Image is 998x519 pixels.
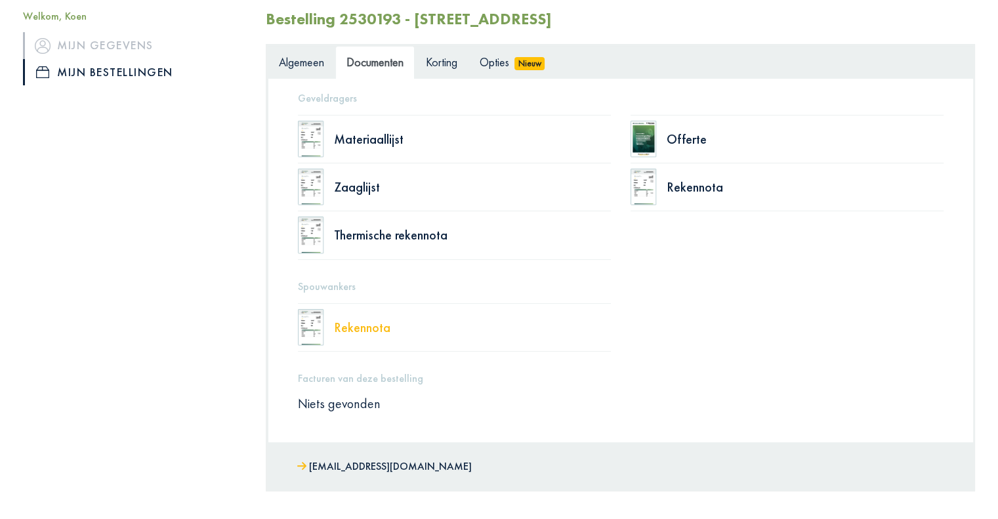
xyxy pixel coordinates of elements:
[35,37,51,53] img: icon
[298,91,357,105] font: Geveldragers
[334,178,380,196] font: Zaaglijst
[23,32,246,58] a: iconMijn gegevens
[36,66,49,78] img: icon
[518,58,541,69] font: Nieuw
[346,54,404,70] font: Documenten
[298,169,324,205] img: dokter
[57,64,173,79] font: Mijn bestellingen
[23,9,87,23] font: Welkom, Koen
[667,131,707,148] font: Offerte
[298,280,356,293] font: Spouwankers
[298,371,423,385] font: Facturen van deze bestelling
[298,217,324,253] img: dokter
[23,59,246,85] a: iconMijn bestellingen
[480,54,509,70] font: Opties
[266,9,552,29] font: Bestelling 2530193 - [STREET_ADDRESS]
[667,178,723,196] font: Rekennota
[298,395,381,412] font: Niets gevonden
[334,131,404,148] font: Materiaallijst
[631,169,657,205] img: dokter
[298,121,324,157] img: dokter
[279,54,324,70] font: Algemeen
[426,54,457,70] font: Korting
[631,121,657,157] img: dokter
[268,46,973,78] ul: Tabbladen
[297,457,472,476] a: [EMAIL_ADDRESS][DOMAIN_NAME]
[309,459,472,473] font: [EMAIL_ADDRESS][DOMAIN_NAME]
[334,319,390,336] font: Rekennota
[57,37,154,52] font: Mijn gegevens
[334,226,447,243] font: Thermische rekennota
[298,309,324,346] img: dokter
